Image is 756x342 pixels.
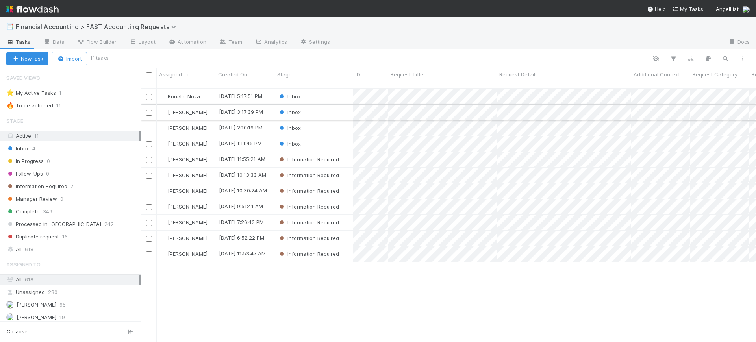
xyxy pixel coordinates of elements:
span: 19 [59,312,65,322]
img: avatar_e5ec2f5b-afc7-4357-8cf1-2139873d70b1.png [160,235,167,241]
div: Ronalie Nova [160,92,200,100]
img: logo-inverted-e16ddd16eac7371096b0.svg [6,2,59,16]
span: Information Required [278,235,339,241]
span: Complete [6,207,40,216]
span: Follow-Ups [6,169,43,179]
span: Request Details [499,70,538,78]
input: Toggle All Rows Selected [146,72,152,78]
span: Assigned To [6,257,41,272]
div: [PERSON_NAME] [160,155,208,163]
span: Collapse [7,328,28,335]
div: [PERSON_NAME] [160,218,208,226]
span: Flow Builder [77,38,117,46]
div: [PERSON_NAME] [160,171,208,179]
span: 11 [34,133,39,139]
span: Created On [218,70,247,78]
span: Inbox [278,140,301,147]
img: avatar_e5ec2f5b-afc7-4357-8cf1-2139873d70b1.png [160,109,167,115]
div: [DATE] 10:13:33 AM [219,171,266,179]
span: 0 [46,169,49,179]
span: Information Required [6,181,67,191]
span: Processed in [GEOGRAPHIC_DATA] [6,219,101,229]
div: [PERSON_NAME] [160,108,208,116]
div: Information Required [278,250,339,258]
span: [PERSON_NAME] [168,235,208,241]
div: Information Required [278,218,339,226]
img: avatar_fee1282a-8af6-4c79-b7c7-bf2cfad99775.png [6,301,14,309]
span: [PERSON_NAME] [168,172,208,178]
span: Request Title [391,70,423,78]
span: Additional Context [634,70,680,78]
input: Toggle Row Selected [146,189,152,194]
span: [PERSON_NAME] [168,203,208,210]
span: Inbox [278,109,301,115]
div: [DATE] 2:10:16 PM [219,124,263,131]
div: [PERSON_NAME] [160,250,208,258]
span: Stage [6,113,23,129]
img: avatar_0d9988fd-9a15-4cc7-ad96-88feab9e0fa9.png [160,93,167,100]
a: Automation [162,36,213,49]
span: Inbox [278,125,301,131]
div: [DATE] 10:30:24 AM [219,187,267,194]
small: 11 tasks [90,55,109,62]
div: Inbox [278,124,301,132]
span: 📑 [6,23,14,30]
div: To be actioned [6,101,53,111]
div: [PERSON_NAME] [160,203,208,211]
a: Analytics [248,36,293,49]
img: avatar_c0d2ec3f-77e2-40ea-8107-ee7bdb5edede.png [160,172,167,178]
span: [PERSON_NAME] [168,188,208,194]
div: [DATE] 1:11:45 PM [219,139,262,147]
a: Docs [722,36,756,49]
span: 0 [60,194,63,204]
div: All [6,244,139,254]
span: [PERSON_NAME] [17,301,56,308]
span: ⭐ [6,89,14,96]
span: Stage [277,70,292,78]
a: Flow Builder [71,36,123,49]
button: Import [52,52,87,65]
button: NewTask [6,52,48,65]
span: 618 [25,244,33,254]
span: Information Required [278,203,339,210]
span: Tasks [6,38,31,46]
span: Information Required [278,219,339,226]
span: 65 [59,300,66,310]
div: Inbox [278,140,301,148]
div: Help [647,5,666,13]
span: 242 [104,219,114,229]
span: Assigned To [159,70,190,78]
div: Inbox [278,92,301,100]
img: avatar_fee1282a-8af6-4c79-b7c7-bf2cfad99775.png [160,156,167,163]
span: Inbox [6,144,29,153]
span: [PERSON_NAME] [168,140,208,147]
div: Unassigned [6,287,139,297]
div: Inbox [278,108,301,116]
span: In Progress [6,156,44,166]
span: [PERSON_NAME] [168,251,208,257]
div: [DATE] 6:52:22 PM [219,234,264,242]
div: Information Required [278,171,339,179]
span: [PERSON_NAME] [168,109,208,115]
img: avatar_e5ec2f5b-afc7-4357-8cf1-2139873d70b1.png [160,251,167,257]
div: [DATE] 11:53:47 AM [219,250,266,257]
span: Ronalie Nova [168,93,200,100]
div: [PERSON_NAME] [160,140,208,148]
img: avatar_c0d2ec3f-77e2-40ea-8107-ee7bdb5edede.png [160,140,167,147]
span: 349 [43,207,52,216]
span: 11 [56,101,69,111]
input: Toggle Row Selected [146,141,152,147]
a: My Tasks [672,5,703,13]
span: Information Required [278,188,339,194]
div: Information Required [278,234,339,242]
div: [DATE] 5:17:51 PM [219,92,262,100]
span: 🔥 [6,102,14,109]
img: avatar_8d06466b-a936-4205-8f52-b0cc03e2a179.png [160,125,167,131]
span: Duplicate request [6,232,59,242]
div: Active [6,131,139,141]
div: [DATE] 7:26:43 PM [219,218,264,226]
div: All [6,275,139,285]
div: [DATE] 11:55:21 AM [219,155,265,163]
img: avatar_fee1282a-8af6-4c79-b7c7-bf2cfad99775.png [742,6,750,13]
div: [PERSON_NAME] [160,234,208,242]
